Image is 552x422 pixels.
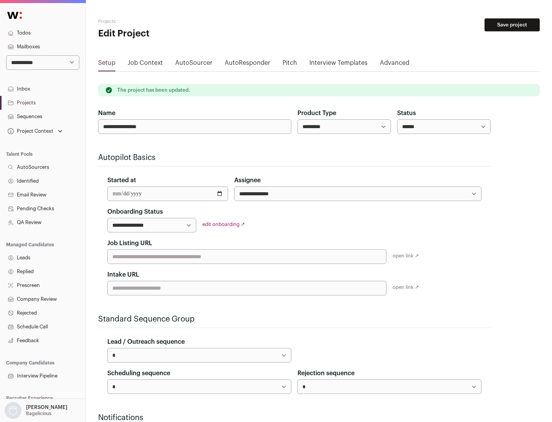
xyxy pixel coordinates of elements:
label: Scheduling sequence [107,369,170,378]
label: Rejection sequence [297,369,355,378]
img: nopic.png [5,402,21,419]
label: Name [98,109,115,118]
h1: Edit Project [98,28,245,40]
p: Bagelicious [26,410,51,417]
button: Open dropdown [6,126,64,137]
label: Assignee [234,176,261,185]
a: Job Context [128,58,163,71]
img: Wellfound [3,8,26,23]
label: Onboarding Status [107,207,163,216]
a: Setup [98,58,115,71]
button: Save project [485,18,540,31]
label: Lead / Outreach sequence [107,337,185,346]
a: edit onboarding ↗ [202,222,245,227]
a: AutoResponder [225,58,270,71]
label: Product Type [297,109,336,118]
a: Interview Templates [309,58,368,71]
p: [PERSON_NAME] [26,404,67,410]
label: Started at [107,176,136,185]
label: Job Listing URL [107,239,152,248]
a: AutoSourcer [175,58,212,71]
div: Project Context [6,128,53,134]
label: Intake URL [107,270,139,279]
h2: Projects [98,18,245,25]
label: Status [397,109,416,118]
p: The project has been updated. [117,87,190,93]
h2: Autopilot Basics [98,152,491,163]
a: Advanced [380,58,409,71]
a: Pitch [283,58,297,71]
button: Open dropdown [3,402,69,419]
h2: Standard Sequence Group [98,314,491,325]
